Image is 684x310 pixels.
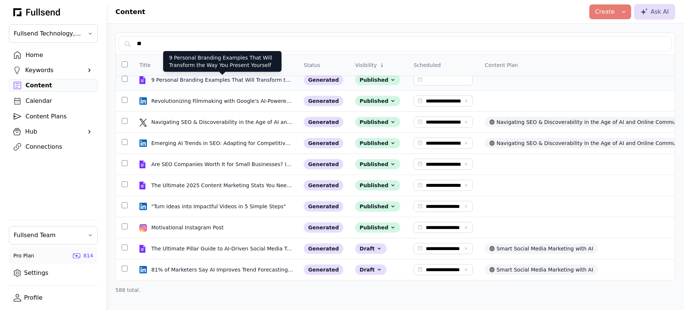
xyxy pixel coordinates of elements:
[14,29,82,38] span: Fullsend Technology, Inc.
[151,161,293,168] div: Are SEO Companies Worth It for Small Businesses? It depends.
[355,201,400,212] div: Published
[26,97,93,105] div: Calendar
[9,110,98,123] a: Content Plans
[640,7,669,16] div: Ask AI
[25,127,81,136] div: Hub
[634,4,675,20] button: Ask AI
[304,243,343,254] div: generated
[151,266,293,273] div: 81% of Marketers Say AI Improves Trend Forecasting—Here’s Why
[464,204,468,209] button: Clear date
[25,66,81,75] div: Keywords
[414,61,441,69] div: Scheduled
[464,225,468,230] button: Clear date
[355,96,400,106] div: Published
[485,243,597,254] div: Smart Social Media Marketing with AI
[151,182,293,189] div: The Ultimate 2025 Content Marketing Stats You Need to Know to Stay Ahead
[9,226,98,245] button: Fullsend Team
[9,24,98,43] button: Fullsend Technology, Inc.
[9,95,98,107] a: Calendar
[464,183,468,188] button: Clear date
[355,75,400,85] div: Published
[464,141,468,145] button: Clear date
[13,252,34,259] div: Pro Plan
[304,222,343,233] div: generated
[151,245,293,252] div: The Ultimate Pillar Guide to AI-Driven Social Media Trend Analysis
[151,203,287,210] div: "Turn Ideas into Impactful Videos in 5 Simple Steps"
[355,159,400,169] div: Published
[83,252,93,259] div: 814
[304,138,343,148] div: generated
[355,243,387,254] div: Draft
[304,61,320,69] div: Status
[589,4,631,19] button: Create
[485,61,518,69] div: Content Plan
[355,117,400,127] div: Published
[355,264,387,275] div: Draft
[9,292,98,304] a: Profile
[9,267,98,279] a: Settings
[151,76,293,84] div: 9 Personal Branding Examples That Will Transform the Way You Present Yourself
[485,264,597,275] div: Smart Social Media Marketing with AI
[464,99,468,103] button: Clear date
[355,222,400,233] div: Published
[139,61,151,69] div: Title
[26,51,93,60] div: Home
[304,180,343,191] div: generated
[464,162,468,166] button: Clear date
[9,141,98,153] a: Connections
[355,61,377,69] div: Visibility
[355,180,400,191] div: Published
[304,96,343,106] div: generated
[115,7,145,17] h1: Content
[355,138,400,148] div: Published
[26,112,93,121] div: Content Plans
[595,7,615,16] div: Create
[14,231,82,240] span: Fullsend Team
[304,75,343,85] div: generated
[464,267,468,272] button: Clear date
[380,61,384,69] div: ↓
[151,97,293,105] div: Revolutionizing Filmmaking with Google's AI-Powered Flow
[464,246,468,251] button: Clear date
[9,49,98,61] a: Home
[115,286,675,294] div: 588 total.
[304,117,343,127] div: generated
[304,159,343,169] div: generated
[464,120,468,124] button: Clear date
[151,224,240,231] div: Motivational Instagram Post
[163,51,282,72] div: 9 Personal Branding Examples That Will Transform the Way You Present Yourself
[304,264,343,275] div: generated
[9,79,98,92] a: Content
[304,201,343,212] div: generated
[151,118,293,126] div: Navigating SEO & Discoverability in the Age of AI and Online Communities
[151,139,293,147] div: Emerging AI Trends in SEO: Adapting for Competitive Edge
[26,142,93,151] div: Connections
[26,81,93,90] div: Content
